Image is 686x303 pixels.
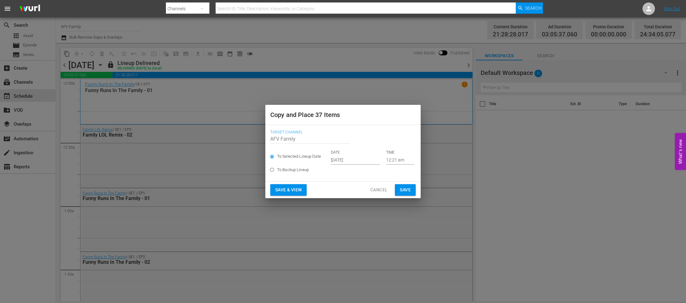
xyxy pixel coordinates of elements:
p: DATE [331,150,380,155]
span: Save [400,186,411,194]
span: Search [525,2,542,14]
button: Save [395,184,416,196]
button: Save & View [270,184,307,196]
button: Open Feedback Widget [675,133,686,170]
span: Save & View [275,186,302,194]
span: menu [4,5,11,12]
img: ans4CAIJ8jUAAAAAAAAAAAAAAAAAAAAAAAAgQb4GAAAAAAAAAAAAAAAAAAAAAAAAJMjXAAAAAAAAAAAAAAAAAAAAAAAAgAT5G... [15,2,45,16]
button: Cancel [365,184,392,196]
h2: Copy and Place 37 Items [270,110,416,120]
span: Cancel [370,186,387,194]
a: Sign Out [664,6,680,11]
p: TIME [386,150,414,155]
span: Target Channel [270,130,413,135]
span: To Selected Lineup Date [277,153,321,160]
span: To Backup Lineup [277,167,309,173]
